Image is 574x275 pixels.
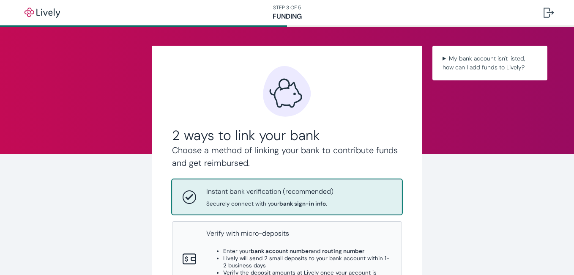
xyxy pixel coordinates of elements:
[251,247,311,255] strong: bank account number
[322,247,364,255] strong: routing number
[172,180,402,214] button: Instant bank verificationInstant bank verification (recommended)Securely connect with yourbank si...
[206,228,391,239] p: Verify with micro-deposits
[172,127,402,144] h2: 2 ways to link your bank
[223,255,391,269] li: Lively will send 2 small deposits to your bank account within 1-2 business days
[206,187,333,197] p: Instant bank verification (recommended)
[19,8,66,18] img: Lively
[172,144,402,169] h4: Choose a method of linking your bank to contribute funds and get reimbursed.
[183,252,196,266] svg: Micro-deposits
[439,52,541,74] summary: My bank account isn't listed, how can I add funds to Lively?
[537,3,560,23] button: Log out
[223,247,391,255] li: Enter your and
[279,200,326,207] strong: bank sign-in info
[183,190,196,204] svg: Instant bank verification
[206,200,333,207] span: Securely connect with your .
